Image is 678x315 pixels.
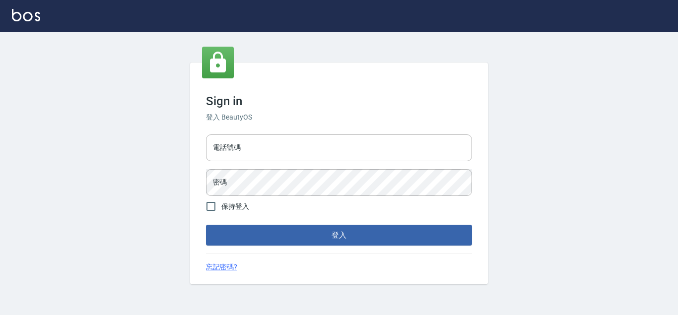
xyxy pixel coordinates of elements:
button: 登入 [206,225,472,246]
h6: 登入 BeautyOS [206,112,472,123]
img: Logo [12,9,40,21]
a: 忘記密碼? [206,262,237,272]
span: 保持登入 [221,201,249,212]
h3: Sign in [206,94,472,108]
